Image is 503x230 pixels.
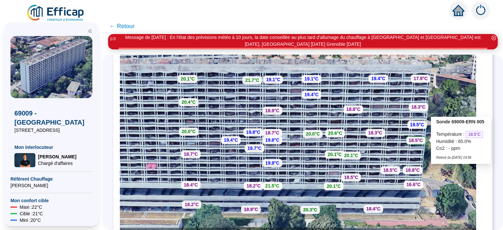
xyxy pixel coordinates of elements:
span: double-left [88,29,92,33]
img: Chargé d'affaires [14,153,35,167]
strong: 20.1°C [344,153,358,158]
span: Référent Chauffage [10,176,92,182]
strong: 21.5°C [265,183,279,188]
span: 69009 - [GEOGRAPHIC_DATA] [14,109,88,127]
strong: 18.5°C [383,168,397,173]
strong: 20.1°C [181,76,195,81]
div: Température : [436,131,486,138]
strong: 18.4°C [184,182,198,187]
span: [PERSON_NAME] [10,182,92,189]
strong: 18.3°C [411,104,425,110]
strong: 19.4°C [371,76,385,81]
strong: 20.3°C [303,207,317,212]
div: Sonde 69009-ERN 005 [431,117,491,127]
span: ← Retour [109,22,135,31]
strong: 18.8°C [346,107,361,112]
span: [STREET_ADDRESS] [14,127,88,133]
strong: 18.9°C [265,108,279,113]
strong: 20.1°C [327,152,342,157]
strong: 19.5°C [410,122,424,127]
strong: 18.7°C [184,151,198,157]
span: Chargé d'affaires [38,160,76,167]
div: Humidité : 65.0% [436,138,486,145]
strong: 18.8°C [405,168,419,173]
span: Maxi : 22 °C [20,204,42,210]
span: [PERSON_NAME] [38,153,76,160]
img: alerts [472,1,490,20]
strong: 17.9°C [414,76,428,81]
strong: 19.4°C [224,137,238,143]
strong: 19.9°C [265,160,279,166]
span: Mini : 20 °C [20,217,41,223]
strong: 19.8°C [265,137,279,143]
span: Cible : 21 °C [20,210,43,217]
strong: 20.4°C [181,99,196,105]
strong: 19.4°C [305,92,319,97]
strong: 18.2°C [185,202,199,207]
strong: 20.1°C [327,184,341,189]
span: close-circle [492,36,496,40]
strong: 18.9°C [244,207,258,212]
strong: 19.1°C [305,76,319,81]
strong: 18.7°C [265,130,279,135]
strong: 16.6°C [406,182,420,187]
img: efficap energie logo [26,4,85,22]
strong: 20.0°C [181,129,196,134]
strong: 18.4°C [366,206,381,211]
strong: 18.5°C [409,138,423,143]
strong: 21.7°C [245,78,259,83]
span: home [453,5,464,16]
strong: 19.8°C [246,130,260,135]
strong: 18.5°C [344,175,358,180]
span: Mon interlocuteur [14,144,88,150]
strong: 19.1°C [266,77,280,82]
div: Message de [DATE] : En l'état des prévisions météo à 10 jours, la date conseillée au plus tard d'... [119,34,487,48]
span: 18.5°C [466,131,483,138]
strong: 18.2°C [247,183,261,188]
strong: 20.6°C [328,131,342,136]
span: Mon confort cible [10,197,92,204]
strong: 19.7°C [248,146,262,151]
div: Relevé du [DATE] 19:56 [436,155,486,160]
strong: 18.3°C [368,130,382,135]
div: Co2 : - ppm [436,145,486,152]
i: 1 / 3 [110,36,116,41]
strong: 20.0°C [306,131,320,136]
